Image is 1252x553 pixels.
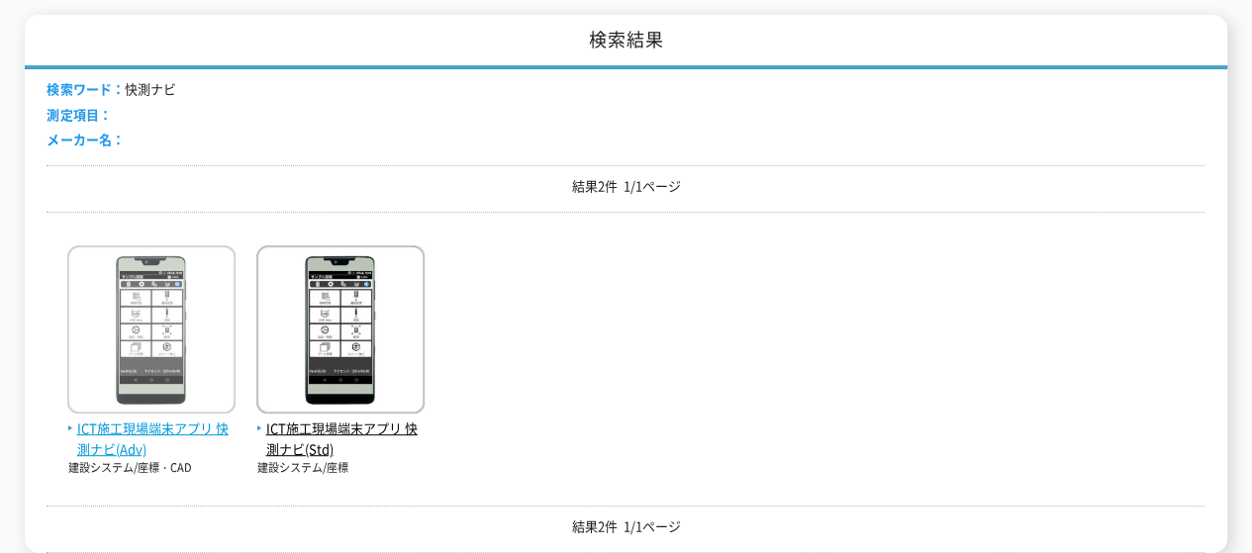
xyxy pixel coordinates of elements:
span: ICT施工現場端末アプリ 快測ナビ(Adv) [67,418,236,460]
img: 快測ナビ(Adv) [67,245,236,418]
p: 結果2件 1/1ページ [47,516,1204,537]
p: 建設システム/座標・CAD [67,460,236,477]
a: ICT施工現場端末アプリ 快測ナビ(Adv) [67,398,236,459]
h1: 検索結果 [25,15,1226,69]
span: ICT施工現場端末アプリ 快測ナビ(Std) [256,418,425,460]
span: メーカー名： [47,130,124,148]
li: 快測ナビ [47,79,175,100]
p: 建設システム/座標 [256,460,425,477]
a: ICT施工現場端末アプリ 快測ナビ(Std) [256,398,425,459]
img: 快測ナビ(Std) [256,245,425,418]
span: 検索ワード： [47,79,124,98]
p: 結果2件 1/1ページ [47,176,1204,197]
span: 測定項目： [47,105,111,124]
